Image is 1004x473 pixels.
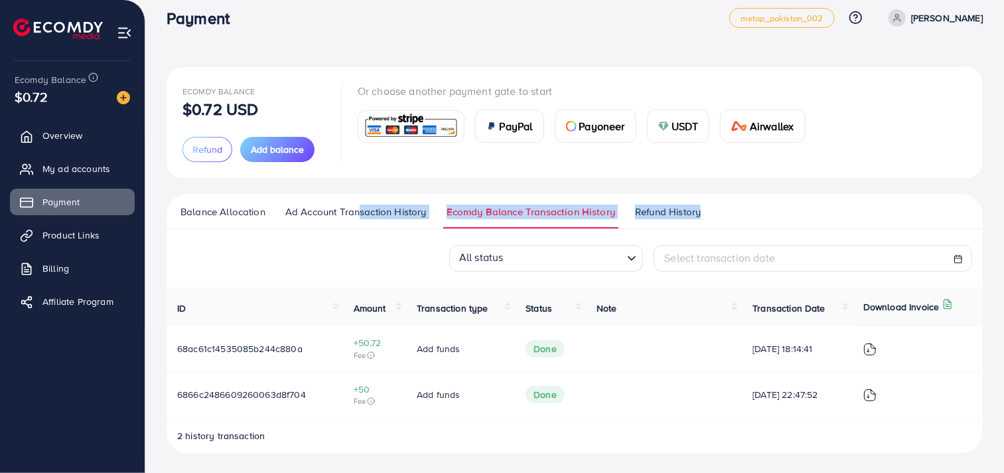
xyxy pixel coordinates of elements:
img: card [486,121,497,132]
a: cardPayoneer [555,110,636,143]
span: Refund [192,143,222,156]
span: Add funds [417,342,460,355]
span: [DATE] 18:14:41 [753,342,842,355]
span: Fee [354,350,395,361]
span: metap_pakistan_002 [741,14,824,23]
span: 68ac61c14535085b244c880a [177,342,303,355]
span: Ecomdy Balance Transaction History [447,205,615,219]
span: Balance Allocation [180,205,265,219]
img: card [362,112,460,141]
a: cardAirwallex [720,110,805,143]
a: cardUSDT [647,110,710,143]
p: [PERSON_NAME] [911,10,983,26]
span: Transaction Date [753,302,825,315]
span: Done [526,386,565,403]
span: All status [457,246,506,268]
a: [PERSON_NAME] [883,9,983,27]
h3: Payment [167,9,240,28]
img: menu [117,25,132,41]
button: Add balance [240,137,315,162]
img: card [658,121,669,132]
a: Overview [10,122,135,149]
img: card [731,121,747,132]
span: Add balance [251,143,304,156]
a: Billing [10,255,135,282]
a: metap_pakistan_002 [729,8,835,28]
span: Ecomdy Balance [182,86,255,97]
span: Billing [42,262,69,275]
img: logo [13,19,103,39]
span: Status [526,302,552,315]
img: card [566,121,577,132]
a: My ad accounts [10,155,135,182]
span: Select transaction date [665,250,776,265]
span: Ad Account Transaction History [285,205,427,219]
img: image [117,91,130,104]
span: Overview [42,129,82,142]
div: Search for option [449,245,643,272]
a: Affiliate Program [10,288,135,315]
a: card [358,110,465,143]
span: Note [597,302,617,315]
span: Done [526,340,565,357]
span: +50 [354,383,395,396]
iframe: Chat [948,413,994,463]
span: USDT [672,118,699,134]
span: Product Links [42,229,100,242]
span: +50.72 [354,336,395,349]
p: Download Invoice [863,299,940,315]
span: Ecomdy Balance [15,73,86,86]
span: ID [177,302,186,315]
span: Transaction type [417,302,488,315]
span: Payment [42,195,80,209]
p: Or choose another payment gate to start [358,83,816,99]
img: ic-download-invoice.1f3c1b55.svg [863,343,877,356]
span: PayPal [500,118,533,134]
span: Affiliate Program [42,295,113,308]
img: ic-download-invoice.1f3c1b55.svg [863,389,877,402]
span: Fee [354,396,395,407]
span: 2 history transaction [177,429,265,442]
span: My ad accounts [42,162,110,175]
span: Refund History [635,205,701,219]
span: $0.72 [15,87,48,106]
span: 6866c2486609260063d8f704 [177,388,306,401]
button: Refund [182,137,232,162]
p: $0.72 USD [182,101,258,117]
a: Product Links [10,222,135,248]
span: [DATE] 22:47:52 [753,388,842,401]
a: Payment [10,189,135,215]
input: Search for option [508,247,622,268]
span: Add funds [417,388,460,401]
span: Airwallex [750,118,794,134]
span: Amount [354,302,386,315]
a: cardPayPal [475,110,544,143]
span: Payoneer [579,118,625,134]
